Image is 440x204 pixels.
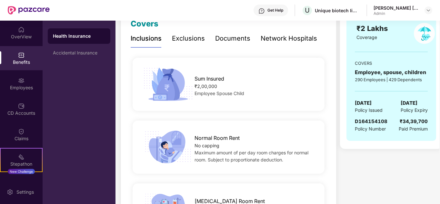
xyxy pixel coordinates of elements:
span: Sum Insured [195,75,224,83]
div: ₹34,39,700 [400,118,428,125]
div: [PERSON_NAME] [PERSON_NAME] [374,5,419,11]
div: New Challenge [8,169,35,174]
img: svg+xml;base64,PHN2ZyBpZD0iQ0RfQWNjb3VudHMiIGRhdGEtbmFtZT0iQ0QgQWNjb3VudHMiIHhtbG5zPSJodHRwOi8vd3... [18,103,25,109]
span: ₹2 Lakhs [356,24,390,33]
img: svg+xml;base64,PHN2ZyBpZD0iRHJvcGRvd24tMzJ4MzIiIHhtbG5zPSJodHRwOi8vd3d3LnczLm9yZy8yMDAwL3N2ZyIgd2... [426,8,431,13]
span: Policy Number [355,126,386,131]
div: Get Help [267,8,283,13]
span: [DATE] [401,99,417,107]
span: Coverage [356,34,377,40]
div: No capping [195,142,316,149]
span: Covers [131,19,158,28]
div: Settings [15,189,36,195]
img: svg+xml;base64,PHN2ZyBpZD0iSGVscC0zMngzMiIgeG1sbnM9Imh0dHA6Ly93d3cudzMub3JnLzIwMDAvc3ZnIiB3aWR0aD... [258,8,265,14]
div: Network Hospitals [261,34,317,44]
div: Accidental Insurance [53,50,105,55]
div: Employee, spouse, children [355,68,428,76]
span: Paid Premium [399,125,428,132]
div: Unique biotech limited [315,7,360,14]
img: svg+xml;base64,PHN2ZyBpZD0iQmVuZWZpdHMiIHhtbG5zPSJodHRwOi8vd3d3LnczLm9yZy8yMDAwL3N2ZyIgd2lkdGg9Ij... [18,52,25,58]
img: svg+xml;base64,PHN2ZyBpZD0iU2V0dGluZy0yMHgyMCIgeG1sbnM9Imh0dHA6Ly93d3cudzMub3JnLzIwMDAvc3ZnIiB3aW... [7,189,13,195]
div: 290 Employees | 429 Dependents [355,76,428,83]
span: U [305,6,310,14]
img: icon [141,129,195,166]
img: svg+xml;base64,PHN2ZyBpZD0iRW5kb3JzZW1lbnRzIiB4bWxucz0iaHR0cDovL3d3dy53My5vcmcvMjAwMC9zdmciIHdpZH... [18,179,25,186]
div: ₹2,00,000 [195,83,316,90]
div: Admin [374,11,419,16]
div: Stepathon [1,161,42,167]
div: Documents [215,34,250,44]
div: Health Insurance [53,33,105,39]
span: Policy Expiry [401,107,428,114]
div: COVERS [355,60,428,66]
span: D164154108 [355,118,387,124]
span: Maximum amount of per day room charges for normal room. Subject to proportionate deduction. [195,150,308,162]
span: Normal Room Rent [195,134,240,142]
div: Inclusions [131,34,162,44]
img: svg+xml;base64,PHN2ZyB4bWxucz0iaHR0cDovL3d3dy53My5vcmcvMjAwMC9zdmciIHdpZHRoPSIyMSIgaGVpZ2h0PSIyMC... [18,154,25,160]
img: svg+xml;base64,PHN2ZyBpZD0iQ2xhaW0iIHhtbG5zPSJodHRwOi8vd3d3LnczLm9yZy8yMDAwL3N2ZyIgd2lkdGg9IjIwIi... [18,128,25,135]
img: New Pazcare Logo [8,6,50,15]
div: Exclusions [172,34,205,44]
img: svg+xml;base64,PHN2ZyBpZD0iSG9tZSIgeG1sbnM9Imh0dHA6Ly93d3cudzMub3JnLzIwMDAvc3ZnIiB3aWR0aD0iMjAiIG... [18,26,25,33]
img: svg+xml;base64,PHN2ZyBpZD0iRW1wbG95ZWVzIiB4bWxucz0iaHR0cDovL3d3dy53My5vcmcvMjAwMC9zdmciIHdpZHRoPS... [18,77,25,84]
span: Employee Spouse Child [195,91,244,96]
span: Policy Issued [355,107,383,114]
span: [DATE] [355,99,372,107]
img: icon [141,66,195,103]
img: policyIcon [414,23,435,44]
